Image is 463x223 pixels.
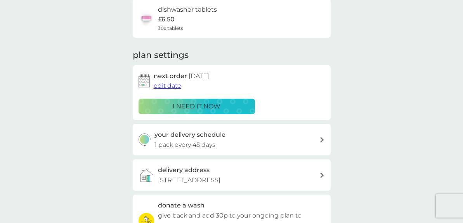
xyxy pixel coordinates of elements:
button: i need it now [139,99,255,114]
p: 1 pack every 45 days [154,140,215,150]
p: £6.50 [158,14,175,24]
h3: donate a wash [158,200,205,211]
p: i need it now [173,101,220,111]
h2: plan settings [133,49,189,61]
span: 30x tablets [158,24,183,32]
h3: delivery address [158,165,210,175]
img: dishwasher tablets [139,10,154,26]
p: [STREET_ADDRESS] [158,175,220,185]
span: edit date [154,82,181,89]
button: edit date [154,81,181,91]
h3: your delivery schedule [154,130,225,140]
span: [DATE] [189,72,209,80]
h6: dishwasher tablets [158,5,217,15]
a: delivery address[STREET_ADDRESS] [133,159,331,191]
button: your delivery schedule1 pack every 45 days [133,124,331,155]
h2: next order [154,71,209,81]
